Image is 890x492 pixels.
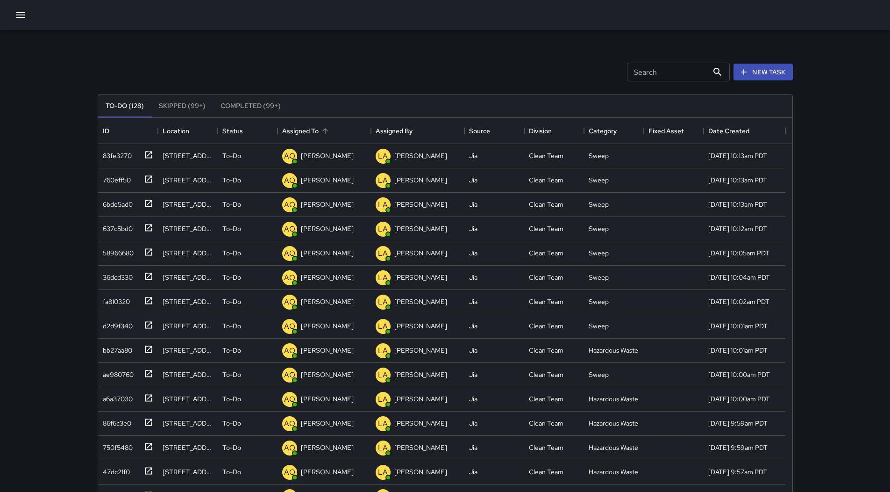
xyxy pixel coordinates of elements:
div: 231 Franklin Street [163,467,213,477]
div: Jia [469,248,477,258]
p: [PERSON_NAME] [394,419,447,428]
div: Category [589,118,617,144]
div: 86f6c3e0 [99,415,131,428]
div: 333 Franklin Street [163,175,213,185]
div: 333 Franklin Street [163,151,213,160]
p: [PERSON_NAME] [301,443,354,452]
div: Sweep [589,321,609,331]
button: Sort [319,124,332,137]
p: LA [378,369,388,381]
div: Location [158,118,218,144]
div: 9/10/2025, 10:00am PDT [708,394,770,404]
div: Jia [469,419,477,428]
div: 6bde5ad0 [99,196,133,209]
p: To-Do [222,224,241,233]
p: AO [284,175,295,186]
div: Assigned To [278,118,371,144]
div: Fixed Asset [648,118,684,144]
div: bb27aa80 [99,342,132,355]
div: Sweep [589,151,609,160]
div: Clean Team [529,394,563,404]
p: [PERSON_NAME] [394,224,447,233]
div: ID [103,118,109,144]
p: To-Do [222,321,241,331]
div: Division [529,118,552,144]
p: To-Do [222,346,241,355]
div: 9/10/2025, 10:00am PDT [708,370,770,379]
div: 637c5bd0 [99,220,133,233]
div: Clean Team [529,273,563,282]
p: AO [284,151,295,162]
div: Clean Team [529,200,563,209]
div: 301 Hayes Street [163,419,213,428]
div: Jia [469,467,477,477]
p: To-Do [222,200,241,209]
p: [PERSON_NAME] [394,370,447,379]
div: Jia [469,321,477,331]
p: To-Do [222,273,241,282]
p: LA [378,467,388,478]
p: [PERSON_NAME] [301,419,354,428]
div: 301 Hayes Street [163,443,213,452]
div: 9/10/2025, 10:01am PDT [708,346,768,355]
div: 409 Gough Street [163,273,213,282]
div: Jia [469,297,477,306]
p: AO [284,467,295,478]
div: Division [524,118,584,144]
p: LA [378,442,388,454]
div: Clean Team [529,419,563,428]
p: AO [284,345,295,356]
p: [PERSON_NAME] [394,394,447,404]
p: To-Do [222,175,241,185]
div: 395 Hayes Street [163,297,213,306]
p: [PERSON_NAME] [301,321,354,331]
div: 750f5480 [99,439,133,452]
p: [PERSON_NAME] [394,467,447,477]
button: To-Do (128) [98,95,151,117]
button: Completed (99+) [213,95,288,117]
div: Jia [469,346,477,355]
div: Hazardous Waste [589,419,638,428]
div: Clean Team [529,248,563,258]
div: fa810320 [99,293,130,306]
p: [PERSON_NAME] [394,346,447,355]
p: [PERSON_NAME] [394,297,447,306]
p: AO [284,321,295,332]
div: Jia [469,394,477,404]
div: a6a37030 [99,391,133,404]
div: Sweep [589,200,609,209]
div: 9/10/2025, 10:13am PDT [708,175,767,185]
p: [PERSON_NAME] [394,175,447,185]
p: AO [284,248,295,259]
div: 325 Franklin Street [163,224,213,233]
p: [PERSON_NAME] [394,321,447,331]
p: [PERSON_NAME] [301,175,354,185]
p: [PERSON_NAME] [301,370,354,379]
div: Jia [469,273,477,282]
div: Sweep [589,297,609,306]
div: Clean Team [529,321,563,331]
div: 9/10/2025, 10:13am PDT [708,151,767,160]
div: 9/10/2025, 9:57am PDT [708,467,767,477]
div: Jia [469,151,477,160]
p: LA [378,175,388,186]
div: 58966680 [99,245,134,258]
div: Clean Team [529,467,563,477]
p: [PERSON_NAME] [301,200,354,209]
p: AO [284,369,295,381]
p: [PERSON_NAME] [301,467,354,477]
div: 47dc21f0 [99,463,130,477]
div: Sweep [589,370,609,379]
p: LA [378,272,388,283]
p: LA [378,297,388,308]
div: Hazardous Waste [589,394,638,404]
p: [PERSON_NAME] [301,248,354,258]
div: Clean Team [529,151,563,160]
div: d2d9f340 [99,318,133,331]
p: [PERSON_NAME] [301,346,354,355]
p: AO [284,418,295,429]
p: LA [378,321,388,332]
div: 361 Hayes Street [163,346,213,355]
button: Skipped (99+) [151,95,213,117]
div: Jia [469,224,477,233]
